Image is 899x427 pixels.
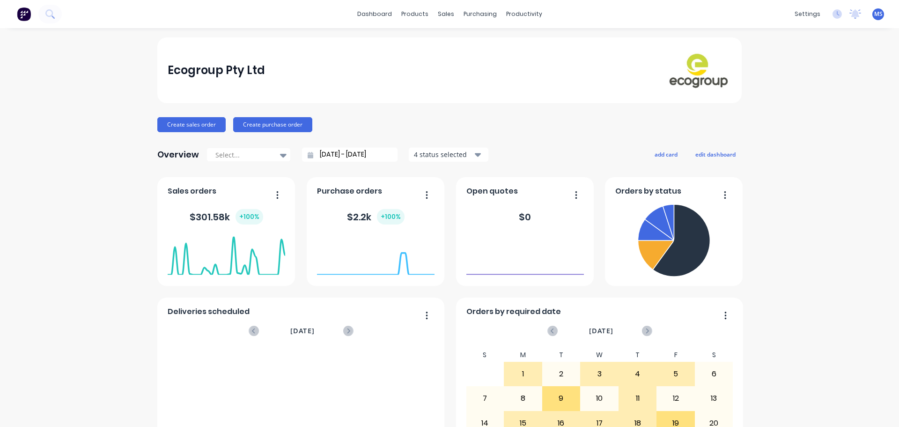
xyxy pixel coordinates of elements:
div: + 100 % [377,209,405,225]
div: $ 0 [519,210,531,224]
div: 2 [543,362,580,386]
div: $ 301.58k [190,209,263,225]
div: 12 [657,387,694,410]
img: Ecogroup Pty Ltd [666,52,731,89]
div: 11 [619,387,656,410]
div: T [542,348,581,362]
div: 4 status selected [414,150,473,159]
div: 10 [581,387,618,410]
div: productivity [501,7,547,21]
div: 1 [504,362,542,386]
span: [DATE] [290,326,315,336]
div: 3 [581,362,618,386]
span: [DATE] [589,326,613,336]
button: 4 status selected [409,148,488,162]
div: $ 2.2k [347,209,405,225]
div: Ecogroup Pty Ltd [168,61,265,80]
div: F [656,348,695,362]
div: products [397,7,433,21]
span: MS [874,10,883,18]
div: 8 [504,387,542,410]
button: add card [648,148,684,160]
a: dashboard [353,7,397,21]
span: Sales orders [168,186,216,197]
div: settings [790,7,825,21]
div: S [466,348,504,362]
span: Open quotes [466,186,518,197]
div: sales [433,7,459,21]
div: purchasing [459,7,501,21]
div: 9 [543,387,580,410]
div: W [580,348,619,362]
img: Factory [17,7,31,21]
div: 4 [619,362,656,386]
button: Create sales order [157,117,226,132]
div: 5 [657,362,694,386]
span: Purchase orders [317,186,382,197]
div: S [695,348,733,362]
button: edit dashboard [689,148,742,160]
div: T [619,348,657,362]
div: 7 [466,387,504,410]
div: 6 [695,362,733,386]
span: Orders by status [615,186,681,197]
button: Create purchase order [233,117,312,132]
div: 13 [695,387,733,410]
div: M [504,348,542,362]
div: Overview [157,145,199,164]
div: + 100 % [236,209,263,225]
